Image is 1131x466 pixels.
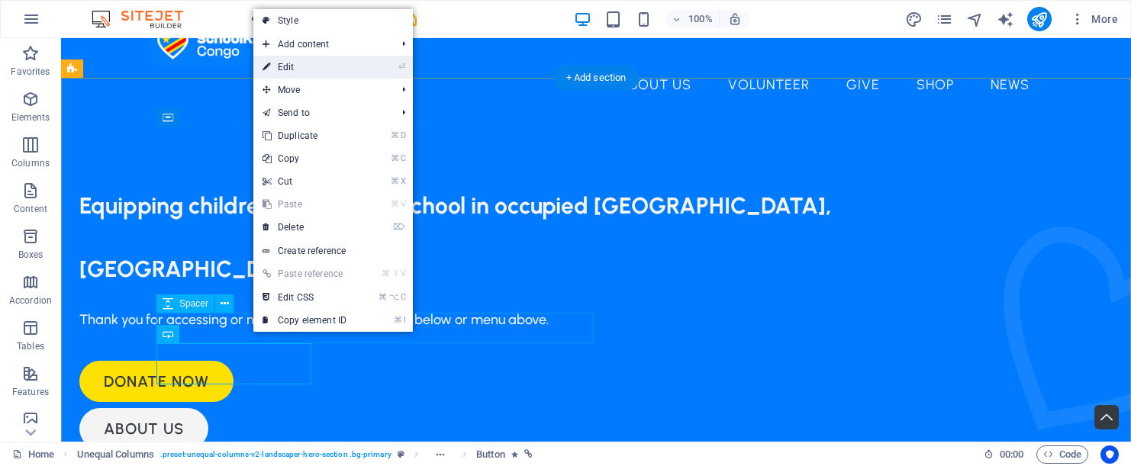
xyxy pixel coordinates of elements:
i: AI Writer [997,11,1014,28]
span: More [1070,11,1118,27]
i: X [401,176,405,186]
a: ⏎Edit [253,56,356,79]
i: ⌥ [389,292,399,302]
p: Tables [17,340,44,352]
span: Click to select. Double-click to edit [77,445,154,464]
span: Add content [253,33,390,56]
div: + Add section [554,65,639,91]
i: I [404,315,405,325]
a: ⌘XCut [253,170,356,193]
button: navigator [966,10,984,28]
img: Editor Logo [88,10,202,28]
p: Content [14,203,47,215]
i: ⇧ [392,268,399,278]
i: ⌘ [391,153,399,163]
p: Boxes [18,249,43,261]
i: ⌘ [394,315,402,325]
i: C [401,153,405,163]
a: ⌦Delete [253,216,356,239]
h6: Session time [984,445,1024,464]
i: ⏎ [398,62,405,72]
i: This element is linked [524,450,533,458]
button: Usercentrics [1100,445,1119,464]
span: Spacer [179,299,208,308]
button: publish [1027,7,1052,31]
i: Publish [1030,11,1048,28]
a: ⌘DDuplicate [253,124,356,147]
a: ⌘ICopy element ID [253,309,356,332]
span: Move [253,79,390,101]
i: ⌘ [382,268,390,278]
a: ⌘VPaste [253,193,356,216]
span: Code [1043,445,1081,464]
i: C [401,292,405,302]
i: ⌘ [379,292,387,302]
h6: 100% [688,10,713,28]
i: Pages (Ctrl+Alt+S) [936,11,953,28]
button: text_generator [997,10,1015,28]
i: ⌘ [391,176,399,186]
a: Click to cancel selection. Double-click to open Pages [12,445,54,464]
i: This element is a customizable preset [398,450,404,458]
button: design [905,10,923,28]
a: ⌘⌥CEdit CSS [253,286,356,309]
a: Send to [253,101,390,124]
i: V [401,199,405,209]
a: Create reference [253,239,413,262]
i: On resize automatically adjust zoom level to fit chosen device. [728,12,742,26]
button: undo [248,10,266,28]
i: Element contains an animation [511,450,518,458]
i: Design (Ctrl+Alt+Y) [905,11,923,28]
i: ⌦ [393,222,405,232]
i: ⌘ [391,130,399,140]
a: ⌘CCopy [253,147,356,170]
span: 00 00 [1000,445,1023,464]
button: More [1064,7,1124,31]
button: pages [936,10,954,28]
p: Favorites [11,66,50,78]
button: 100% [665,10,720,28]
i: D [401,130,405,140]
button: Code [1036,445,1088,464]
span: : [1010,448,1013,460]
i: ⌘ [391,199,399,209]
span: . preset-unequal-columns-v2-landscaper-hero-section .bg-primary [160,445,391,464]
i: Navigator [966,11,984,28]
span: Click to select. Double-click to edit [476,445,505,464]
i: V [401,268,405,278]
a: ⌘⇧VPaste reference [253,262,356,285]
i: Undo: Change text (Ctrl+Z) [249,11,266,28]
p: Elements [11,111,50,124]
p: Accordion [9,294,52,307]
p: Columns [11,157,50,169]
nav: breadcrumb [77,445,533,464]
p: Features [12,386,49,398]
a: Style [253,9,413,32]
